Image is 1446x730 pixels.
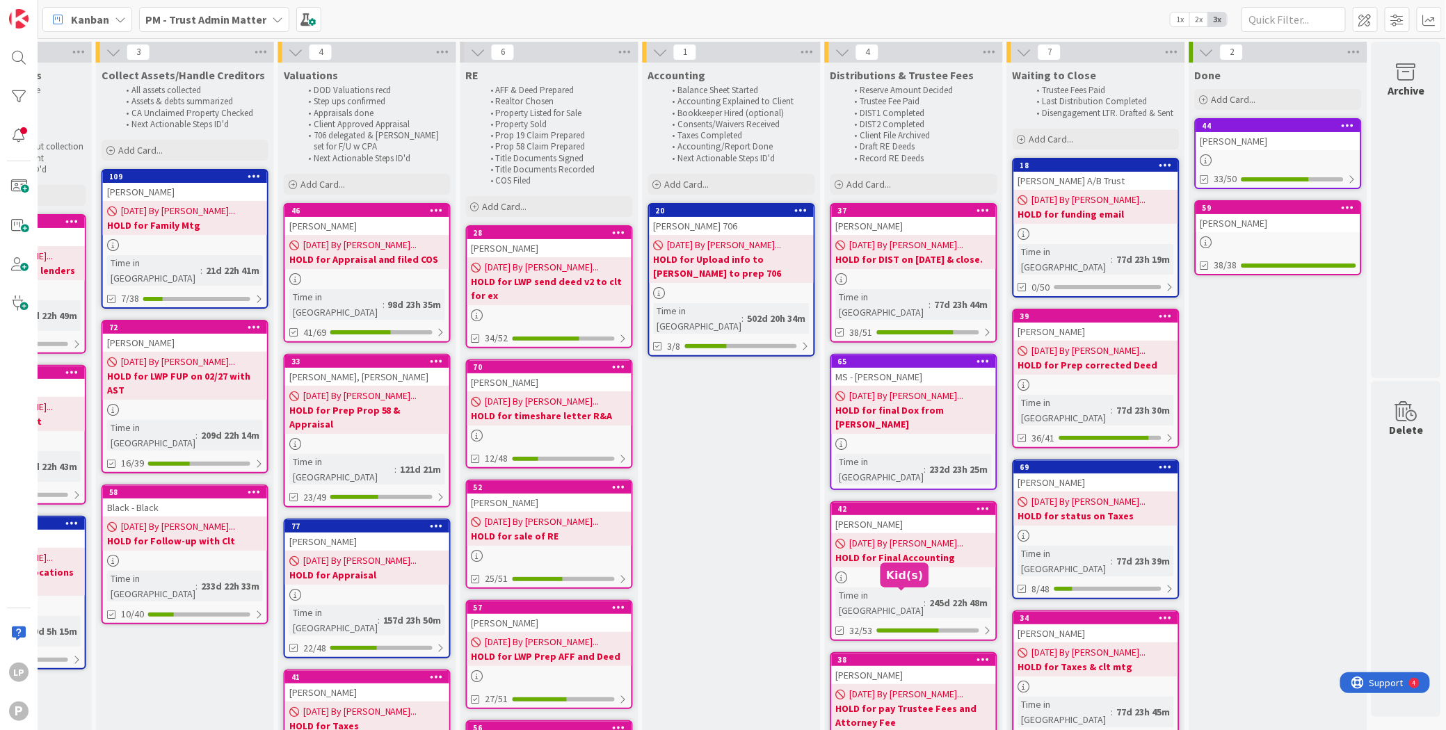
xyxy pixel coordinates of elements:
[924,595,926,610] span: :
[1014,323,1178,341] div: [PERSON_NAME]
[300,153,449,164] li: Next Actionable Steps ID'd
[836,587,924,618] div: Time in [GEOGRAPHIC_DATA]
[1114,704,1174,720] div: 77d 23h 45m
[467,614,632,632] div: [PERSON_NAME]
[744,311,810,326] div: 502d 20h 34m
[491,44,515,60] span: 6
[1014,310,1178,341] div: 39[PERSON_NAME]
[289,252,445,266] b: HOLD for Appraisal and filed COS
[289,568,445,582] b: HOLD for Appraisal
[650,204,814,217] div: 20
[1032,645,1146,660] span: [DATE] By [PERSON_NAME]...
[467,227,632,257] div: 28[PERSON_NAME]
[832,654,996,666] div: 38
[284,354,451,508] a: 33[PERSON_NAME], [PERSON_NAME][DATE] By [PERSON_NAME]...HOLD for Prep Prop 58 & AppraisalTime in ...
[380,613,445,628] div: 157d 23h 50m
[467,481,632,512] div: 52[PERSON_NAME]
[483,85,631,96] li: AFF & Deed Prepared
[847,153,995,164] li: Record RE Deeds
[309,44,332,60] span: 4
[1014,612,1178,624] div: 34
[665,153,813,164] li: Next Actionable Steps ID'd
[1014,461,1178,473] div: 69
[289,403,445,431] b: HOLD for Prep Prop 58 & Appraisal
[303,238,417,252] span: [DATE] By [PERSON_NAME]...
[1013,68,1097,82] span: Waiting to Close
[118,144,163,156] span: Add Card...
[121,355,235,369] span: [DATE] By [PERSON_NAME]...
[285,520,449,551] div: 77[PERSON_NAME]
[832,217,996,235] div: [PERSON_NAME]
[472,649,627,663] b: HOLD for LWP Prep AFF and Deed
[847,141,995,152] li: Draft RE Deeds
[1203,203,1360,213] div: 59
[285,355,449,368] div: 33
[1014,461,1178,492] div: 69[PERSON_NAME]
[832,654,996,684] div: 38[PERSON_NAME]
[397,462,445,477] div: 121d 21m
[836,454,924,485] div: Time in [GEOGRAPHIC_DATA]
[485,331,508,346] span: 34/52
[474,228,632,238] div: 28
[832,355,996,386] div: 65MS - [PERSON_NAME]
[102,68,265,82] span: Collect Assets/Handle Creditors
[118,119,266,130] li: Next Actionable Steps ID'd
[838,206,996,216] div: 37
[1018,244,1111,275] div: Time in [GEOGRAPHIC_DATA]
[71,11,109,28] span: Kanban
[303,325,326,340] span: 41/69
[383,297,385,312] span: :
[291,206,449,216] div: 46
[466,68,479,82] span: RE
[9,9,29,29] img: Visit kanbanzone.com
[1018,546,1111,576] div: Time in [GEOGRAPHIC_DATA]
[847,108,995,119] li: DIST1 Completed
[836,701,992,729] b: HOLD for pay Trustee Fees and Attorney Fee
[195,578,198,594] span: :
[202,263,263,278] div: 21d 22h 41m
[836,403,992,431] b: HOLD for final Dox from [PERSON_NAME]
[395,462,397,477] span: :
[103,170,267,183] div: 109
[121,204,235,218] span: [DATE] By [PERSON_NAME]...
[385,297,445,312] div: 98d 23h 35m
[1014,612,1178,642] div: 34[PERSON_NAME]
[850,624,873,638] span: 32/53
[1195,118,1362,189] a: 44[PERSON_NAME]33/50
[1013,158,1180,298] a: 18[PERSON_NAME] A/B Trust[DATE] By [PERSON_NAME]...HOLD for funding emailTime in [GEOGRAPHIC_DATA...
[1013,309,1180,448] a: 39[PERSON_NAME][DATE] By [PERSON_NAME]...HOLD for Prep corrected DeedTime in [GEOGRAPHIC_DATA]:77...
[285,520,449,533] div: 77
[1195,68,1221,82] span: Done
[285,204,449,235] div: 46[PERSON_NAME]
[1242,7,1346,32] input: Quick Filter...
[832,503,996,515] div: 42
[467,361,632,391] div: 70[PERSON_NAME]
[1038,44,1061,60] span: 7
[926,595,992,610] div: 245d 22h 48m
[648,68,706,82] span: Accounting
[1018,660,1174,674] b: HOLD for Taxes & clt mtg
[303,490,326,505] span: 23/49
[1029,85,1178,96] li: Trustee Fees Paid
[832,204,996,217] div: 37
[289,454,395,485] div: Time in [GEOGRAPHIC_DATA]
[474,482,632,492] div: 52
[656,206,814,216] div: 20
[742,311,744,326] span: :
[830,203,997,343] a: 37[PERSON_NAME][DATE] By [PERSON_NAME]...HOLD for DIST on [DATE] & close.Time in [GEOGRAPHIC_DATA...
[1111,553,1114,569] span: :
[109,172,267,181] div: 109
[291,672,449,682] div: 41
[107,218,263,232] b: HOLD for Family Mtg
[285,204,449,217] div: 46
[127,44,150,60] span: 3
[483,119,631,130] li: Property Sold
[929,297,931,312] span: :
[472,275,627,302] b: HOLD for LWP send deed v2 to clt for ex
[467,227,632,239] div: 28
[284,68,338,82] span: Valuations
[648,203,815,357] a: 20[PERSON_NAME] 706[DATE] By [PERSON_NAME]...HOLD for Upload info to [PERSON_NAME] to prep 706Tim...
[467,601,632,614] div: 57
[1196,202,1360,232] div: 59[PERSON_NAME]
[284,203,451,343] a: 46[PERSON_NAME][DATE] By [PERSON_NAME]...HOLD for Appraisal and filed COSTime in [GEOGRAPHIC_DATA...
